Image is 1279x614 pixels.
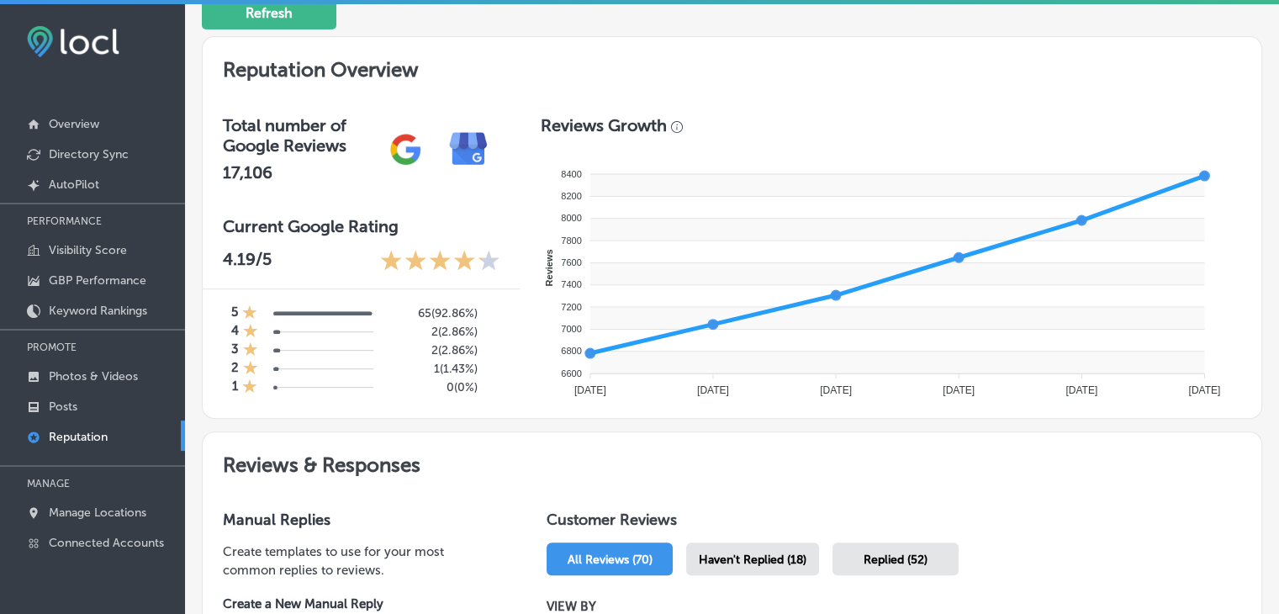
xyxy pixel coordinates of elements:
h4: 5 [231,304,238,323]
text: Reviews [544,249,554,286]
span: All Reviews (70) [568,553,653,567]
tspan: 6800 [561,346,581,356]
h5: 2 ( 2.86% ) [398,343,478,357]
tspan: [DATE] [697,384,729,396]
tspan: 8000 [561,213,581,223]
h5: 0 ( 0% ) [398,380,478,394]
h4: 4 [231,323,239,341]
tspan: 7400 [561,279,581,289]
div: 1 Star [243,360,258,378]
h4: 2 [231,360,239,378]
img: fda3e92497d09a02dc62c9cd864e3231.png [27,26,119,57]
tspan: 8200 [561,191,581,201]
p: 4.19 /5 [223,249,272,275]
tspan: 7200 [561,302,581,312]
div: 1 Star [243,323,258,341]
div: Keywords by Traffic [186,99,283,110]
tspan: [DATE] [1065,384,1097,396]
label: Create a New Manual Reply [223,596,467,611]
h5: 65 ( 92.86% ) [398,306,478,320]
tspan: [DATE] [574,384,606,396]
img: logo_orange.svg [27,27,40,40]
p: Visibility Score [49,243,127,257]
p: Overview [49,117,99,131]
h3: Total number of Google Reviews [223,115,374,156]
h4: 1 [232,378,238,397]
p: Posts [49,400,77,414]
div: 1 Star [242,378,257,397]
h3: Current Google Rating [223,216,500,236]
div: Domain Overview [64,99,151,110]
p: Keyword Rankings [49,304,147,318]
img: gPZS+5FD6qPJAAAAABJRU5ErkJggg== [374,118,437,181]
h3: Reviews Growth [541,115,667,135]
img: e7ababfa220611ac49bdb491a11684a6.png [437,118,500,181]
p: Reputation [49,430,108,444]
img: website_grey.svg [27,44,40,57]
div: v 4.0.25 [47,27,82,40]
tspan: 7800 [561,236,581,246]
tspan: [DATE] [943,384,975,396]
div: Domain: [DOMAIN_NAME] [44,44,185,57]
h2: Reviews & Responses [203,432,1261,490]
img: tab_keywords_by_traffic_grey.svg [167,98,181,111]
tspan: [DATE] [1188,384,1220,396]
h3: Manual Replies [223,511,493,529]
h4: 3 [231,341,239,360]
p: Create templates to use for your most common replies to reviews. [223,543,493,580]
div: 1 Star [243,341,258,360]
span: Haven't Replied (18) [699,553,806,567]
tspan: 6600 [561,368,581,378]
h2: 17,106 [223,162,374,183]
p: Manage Locations [49,505,146,520]
h5: 2 ( 2.86% ) [398,325,478,339]
span: Replied (52) [864,553,928,567]
p: Connected Accounts [49,536,164,550]
tspan: 7000 [561,324,581,334]
h2: Reputation Overview [203,37,1261,95]
p: AutoPilot [49,177,99,192]
tspan: 8400 [561,169,581,179]
p: Directory Sync [49,147,129,161]
tspan: 7600 [561,257,581,267]
img: tab_domain_overview_orange.svg [45,98,59,111]
p: GBP Performance [49,273,146,288]
div: 4.19 Stars [380,249,500,275]
div: 1 Star [242,304,257,323]
p: VIEW BY [547,599,1102,614]
tspan: [DATE] [820,384,852,396]
h5: 1 ( 1.43% ) [398,362,478,376]
h1: Customer Reviews [547,511,1241,536]
p: Photos & Videos [49,369,138,384]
